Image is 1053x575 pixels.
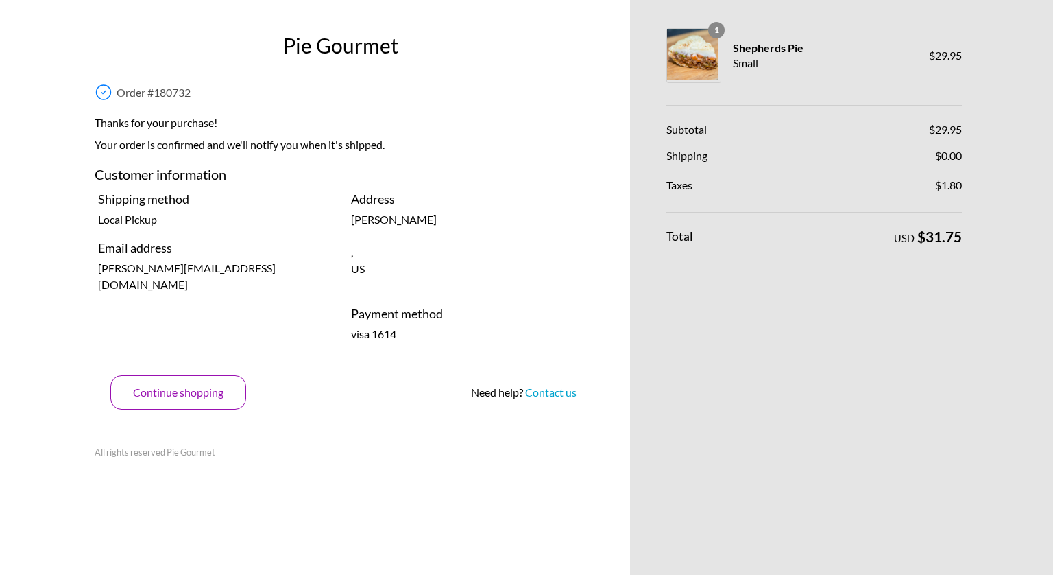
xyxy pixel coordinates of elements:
p: Your order is confirmed and we'll notify you when it's shipped. [95,137,587,159]
span: 1 [708,22,725,38]
span: US [351,262,365,275]
li: All rights reserved Pie Gourmet [95,446,215,459]
h1: Pie Gourmet [91,30,590,61]
span: [PERSON_NAME] [351,213,437,226]
button: Continue shopping [110,375,246,410]
p: Local Pickup [98,211,330,228]
p: [PERSON_NAME][EMAIL_ADDRESS][DOMAIN_NAME] [98,260,330,293]
span: Order # 180732 [117,86,191,99]
a: Contact us [525,386,577,399]
span: , [351,246,353,259]
h2: Thanks for your purchase! [95,115,587,137]
h3: Customer information [95,164,587,190]
p: visa 1614 [351,326,583,342]
h4: Email address [98,239,330,257]
h4: Shipping method [98,190,330,209]
h4: Payment method [351,305,583,323]
img: Shepherds Pie [667,29,718,80]
div: Need help? [471,384,577,401]
h4: Address [351,190,583,209]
